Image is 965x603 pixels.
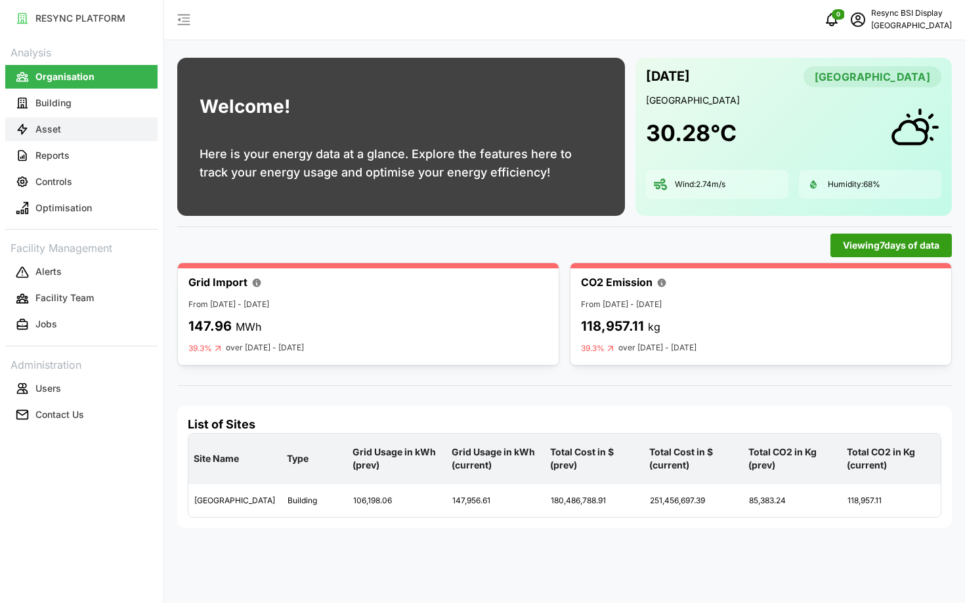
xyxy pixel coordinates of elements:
[546,485,643,517] div: 180,486,788.91
[5,238,158,257] p: Facility Management
[188,299,548,311] p: From [DATE] - [DATE]
[188,343,212,354] p: 39.3%
[5,259,158,285] a: Alerts
[581,299,941,311] p: From [DATE] - [DATE]
[5,142,158,169] a: Reports
[226,342,304,354] p: over [DATE] - [DATE]
[35,96,72,110] p: Building
[5,116,158,142] a: Asset
[843,234,939,257] span: Viewing 7 days of data
[5,195,158,221] a: Optimisation
[35,265,62,278] p: Alerts
[35,70,95,83] p: Organisation
[200,93,290,121] h1: Welcome!
[5,65,158,89] button: Organisation
[5,90,158,116] a: Building
[35,149,70,162] p: Reports
[5,42,158,61] p: Analysis
[845,7,871,33] button: schedule
[200,145,603,182] p: Here is your energy data at a glance. Explore the features here to track your energy usage and op...
[646,119,737,148] h1: 30.28 °C
[35,123,61,136] p: Asset
[447,485,545,517] div: 147,956.61
[5,377,158,400] button: Users
[449,435,543,483] p: Grid Usage in kWh (current)
[5,402,158,428] a: Contact Us
[830,234,952,257] button: Viewing7days of data
[645,485,742,517] div: 251,456,697.39
[5,260,158,284] button: Alerts
[191,442,279,476] p: Site Name
[5,170,158,194] button: Controls
[5,285,158,312] a: Facility Team
[675,179,725,190] p: Wind: 2.74 m/s
[348,485,446,517] div: 106,198.06
[618,342,697,354] p: over [DATE] - [DATE]
[5,403,158,426] button: Contact Us
[819,7,845,33] button: notifications
[836,10,840,19] span: 0
[5,117,158,141] button: Asset
[5,5,158,31] a: RESYNC PLATFORM
[5,91,158,115] button: Building
[746,435,840,483] p: Total CO2 in Kg (prev)
[236,319,261,335] p: MWh
[350,435,444,483] p: Grid Usage in kWh (prev)
[581,343,605,354] p: 39.3%
[282,485,347,517] div: Building
[5,7,158,30] button: RESYNC PLATFORM
[744,485,842,517] div: 85,383.24
[5,169,158,195] a: Controls
[646,66,690,87] p: [DATE]
[5,64,158,90] a: Organisation
[5,375,158,402] a: Users
[828,179,880,190] p: Humidity: 68 %
[5,313,158,337] button: Jobs
[547,435,641,483] p: Total Cost in $ (prev)
[581,317,644,335] p: 118,957.11
[5,287,158,310] button: Facility Team
[647,435,740,483] p: Total Cost in $ (current)
[188,317,232,335] p: 147.96
[646,94,941,107] p: [GEOGRAPHIC_DATA]
[581,274,653,291] p: CO2 Emission
[871,20,952,32] p: [GEOGRAPHIC_DATA]
[35,175,72,188] p: Controls
[35,201,92,215] p: Optimisation
[815,67,930,87] span: [GEOGRAPHIC_DATA]
[189,485,281,517] div: [GEOGRAPHIC_DATA]
[842,485,940,517] div: 118,957.11
[284,442,345,476] p: Type
[35,382,61,395] p: Users
[648,319,660,335] p: kg
[35,12,125,25] p: RESYNC PLATFORM
[35,408,84,421] p: Contact Us
[844,435,938,483] p: Total CO2 in Kg (current)
[5,144,158,167] button: Reports
[5,354,158,373] p: Administration
[188,274,247,291] p: Grid Import
[871,7,952,20] p: Resync BSI Display
[188,416,941,433] h4: List of Sites
[35,318,57,331] p: Jobs
[35,291,94,304] p: Facility Team
[5,196,158,220] button: Optimisation
[5,312,158,338] a: Jobs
